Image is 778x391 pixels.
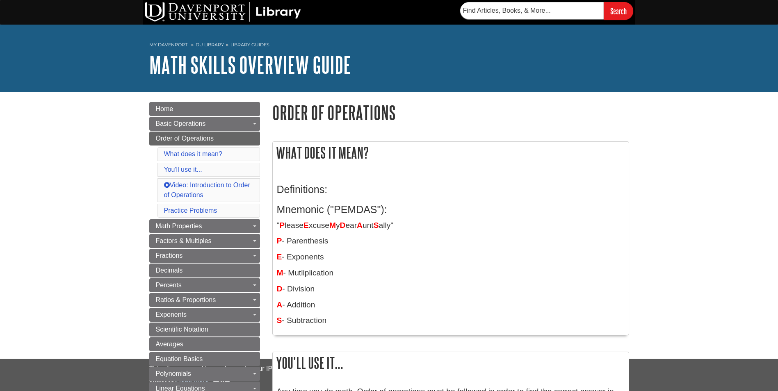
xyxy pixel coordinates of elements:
[164,150,222,157] a: What does it mean?
[277,267,625,279] p: - Mutliplication
[156,311,187,318] span: Exponents
[460,2,633,20] form: Searches DU Library's articles, books, and more
[149,367,260,381] a: Polynomials
[149,337,260,351] a: Averages
[156,296,216,303] span: Ratios & Proportions
[149,117,260,131] a: Basic Operations
[149,39,629,52] nav: breadcrumb
[149,249,260,263] a: Fractions
[277,251,625,263] p: - Exponents
[277,299,625,311] p: - Addition
[149,234,260,248] a: Factors & Multiples
[164,166,202,173] a: You'll use it...
[357,221,363,230] span: A
[149,323,260,336] a: Scientific Notation
[277,315,625,327] p: - Subtraction
[303,221,309,230] span: E
[374,221,379,230] span: S
[277,252,282,261] span: E
[145,2,301,22] img: DU Library
[277,220,625,232] p: " lease xcuse y ear unt ally"
[149,41,187,48] a: My Davenport
[277,284,283,293] span: D
[149,132,260,145] a: Order of Operations
[149,352,260,366] a: Equation Basics
[460,2,604,19] input: Find Articles, Books, & More...
[156,341,183,348] span: Averages
[156,355,203,362] span: Equation Basics
[340,221,346,230] span: D
[277,236,282,245] strong: P
[279,221,285,230] span: P
[156,105,173,112] span: Home
[149,278,260,292] a: Percents
[156,282,182,289] span: Percents
[273,352,629,374] h2: You'll use it...
[149,308,260,322] a: Exponents
[149,102,260,116] a: Home
[149,219,260,233] a: Math Properties
[230,42,269,48] a: Library Guides
[273,142,629,164] h2: What does it mean?
[149,293,260,307] a: Ratios & Proportions
[277,235,625,247] p: - Parenthesis
[149,264,260,277] a: Decimals
[156,252,183,259] span: Fractions
[149,52,351,77] a: Math Skills Overview Guide
[164,207,217,214] a: Practice Problems
[156,223,202,230] span: Math Properties
[156,237,212,244] span: Factors & Multiples
[156,120,206,127] span: Basic Operations
[156,135,214,142] span: Order of Operations
[164,182,250,198] a: Video: Introduction to Order of Operations
[277,204,625,216] h3: Mnemonic ("PEMDAS"):
[156,326,208,333] span: Scientific Notation
[277,300,283,309] span: A
[272,102,629,123] h1: Order of Operations
[277,283,625,295] p: - Division
[329,221,336,230] span: M
[604,2,633,20] input: Search
[156,370,191,377] span: Polynomials
[156,267,183,274] span: Decimals
[277,316,282,325] span: S
[277,268,283,277] span: M
[196,42,224,48] a: DU Library
[277,184,625,195] h3: Definitions:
